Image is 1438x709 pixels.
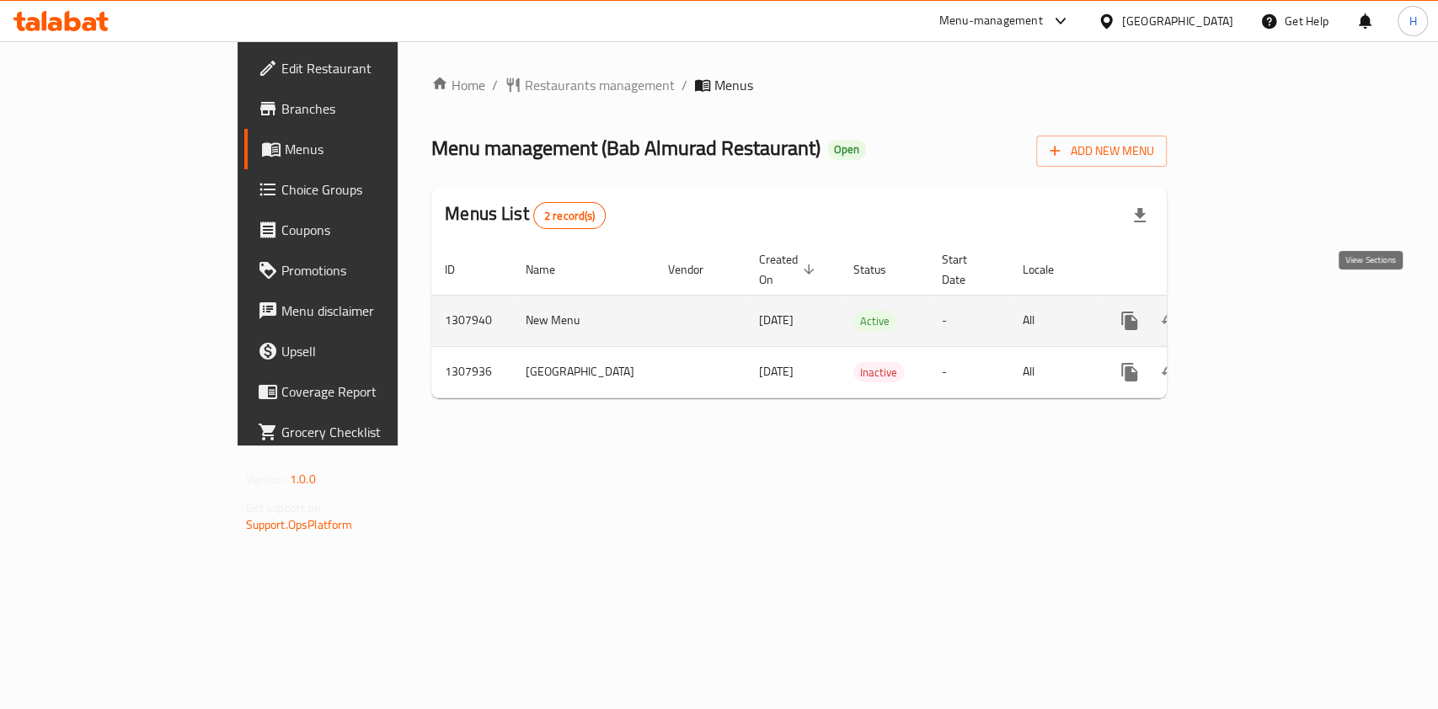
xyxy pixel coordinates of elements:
[290,468,316,490] span: 1.0.0
[281,58,464,78] span: Edit Restaurant
[853,259,908,280] span: Status
[244,88,478,129] a: Branches
[244,291,478,331] a: Menu disclaimer
[246,497,323,519] span: Get support on:
[244,331,478,371] a: Upsell
[853,311,896,331] div: Active
[1409,12,1416,30] span: H
[525,75,675,95] span: Restaurants management
[942,249,989,290] span: Start Date
[827,142,866,157] span: Open
[1122,12,1233,30] div: [GEOGRAPHIC_DATA]
[445,201,606,229] h2: Menus List
[246,468,287,490] span: Version:
[928,295,1009,346] td: -
[759,309,794,331] span: [DATE]
[445,259,477,280] span: ID
[1036,136,1167,167] button: Add New Menu
[1150,352,1190,392] button: Change Status
[431,129,821,167] span: Menu management ( Bab Almurad Restaurant )
[244,250,478,291] a: Promotions
[853,363,904,382] span: Inactive
[244,210,478,250] a: Coupons
[492,75,498,95] li: /
[281,99,464,119] span: Branches
[244,412,478,452] a: Grocery Checklist
[1009,295,1096,346] td: All
[281,179,464,200] span: Choice Groups
[526,259,577,280] span: Name
[853,312,896,331] span: Active
[285,139,464,159] span: Menus
[281,301,464,321] span: Menu disclaimer
[244,48,478,88] a: Edit Restaurant
[939,11,1043,31] div: Menu-management
[505,75,675,95] a: Restaurants management
[1150,301,1190,341] button: Change Status
[668,259,725,280] span: Vendor
[281,381,464,402] span: Coverage Report
[281,220,464,240] span: Coupons
[281,260,464,280] span: Promotions
[244,371,478,412] a: Coverage Report
[928,346,1009,397] td: -
[1023,259,1076,280] span: Locale
[512,346,655,397] td: [GEOGRAPHIC_DATA]
[534,208,606,224] span: 2 record(s)
[682,75,687,95] li: /
[759,249,820,290] span: Created On
[431,244,1285,398] table: enhanced table
[244,129,478,169] a: Menus
[1096,244,1285,296] th: Actions
[853,362,904,382] div: Inactive
[244,169,478,210] a: Choice Groups
[714,75,753,95] span: Menus
[533,202,607,229] div: Total records count
[1109,301,1150,341] button: more
[281,422,464,442] span: Grocery Checklist
[1109,352,1150,392] button: more
[431,75,1167,95] nav: breadcrumb
[1120,195,1160,236] div: Export file
[1009,346,1096,397] td: All
[1050,141,1153,162] span: Add New Menu
[759,360,794,382] span: [DATE]
[246,514,353,536] a: Support.OpsPlatform
[827,140,866,160] div: Open
[281,341,464,361] span: Upsell
[512,295,655,346] td: New Menu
